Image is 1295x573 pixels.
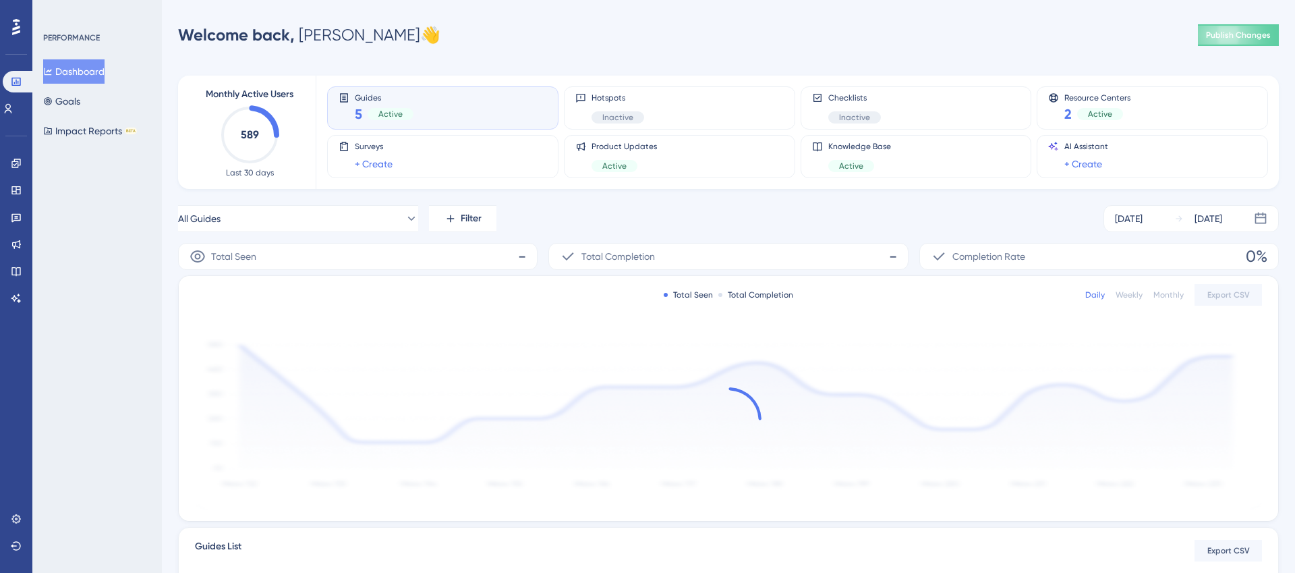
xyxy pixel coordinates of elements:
[1195,540,1262,562] button: Export CSV
[1085,290,1105,300] div: Daily
[839,161,863,171] span: Active
[226,167,274,178] span: Last 30 days
[178,25,295,45] span: Welcome back,
[839,112,870,123] span: Inactive
[355,92,413,102] span: Guides
[1206,30,1271,40] span: Publish Changes
[592,92,644,103] span: Hotspots
[1198,24,1279,46] button: Publish Changes
[581,248,655,265] span: Total Completion
[1064,156,1102,172] a: + Create
[1088,109,1112,119] span: Active
[592,141,657,152] span: Product Updates
[1246,246,1267,267] span: 0%
[1116,290,1143,300] div: Weekly
[1153,290,1184,300] div: Monthly
[828,92,881,103] span: Checklists
[43,89,80,113] button: Goals
[378,109,403,119] span: Active
[429,205,496,232] button: Filter
[43,32,100,43] div: PERFORMANCE
[1064,141,1108,152] span: AI Assistant
[206,86,293,103] span: Monthly Active Users
[355,105,362,124] span: 5
[889,246,897,267] span: -
[602,161,627,171] span: Active
[1207,290,1250,300] span: Export CSV
[355,156,393,172] a: + Create
[518,246,526,267] span: -
[602,112,633,123] span: Inactive
[43,119,137,143] button: Impact ReportsBETA
[1195,211,1222,227] div: [DATE]
[178,205,418,232] button: All Guides
[664,290,713,300] div: Total Seen
[1195,284,1262,306] button: Export CSV
[211,248,256,265] span: Total Seen
[1207,545,1250,556] span: Export CSV
[125,128,137,134] div: BETA
[1115,211,1143,227] div: [DATE]
[355,141,393,152] span: Surveys
[1064,105,1072,124] span: 2
[43,59,105,84] button: Dashboard
[828,141,891,152] span: Knowledge Base
[461,211,482,227] span: Filter
[195,539,241,563] span: Guides List
[178,211,221,227] span: All Guides
[178,24,440,46] div: [PERSON_NAME] 👋
[952,248,1025,265] span: Completion Rate
[1064,92,1130,102] span: Resource Centers
[241,128,259,141] text: 589
[718,290,793,300] div: Total Completion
